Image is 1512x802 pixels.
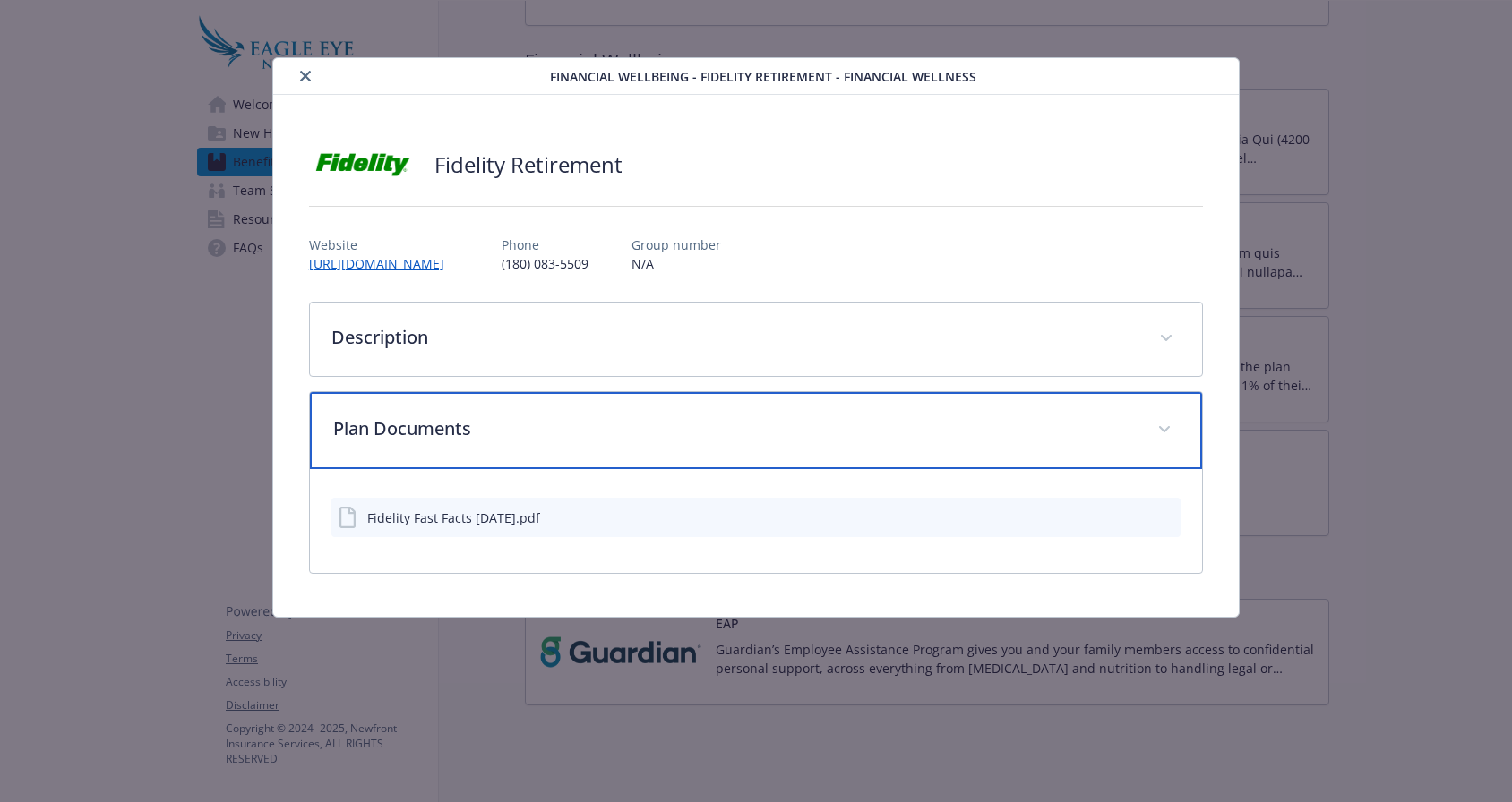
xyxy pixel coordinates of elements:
div: Fidelity Fast Facts [DATE].pdf [367,508,540,527]
button: download file [1129,508,1143,527]
span: Financial Wellbeing - Fidelity Retirement - Financial Wellness [550,67,976,86]
button: close [295,65,316,87]
p: Group number [631,235,721,254]
h2: Fidelity Retirement [434,149,623,180]
p: N/A [631,254,721,273]
div: details for plan Financial Wellbeing - Fidelity Retirement - Financial Wellness [151,57,1361,618]
a: [URL][DOMAIN_NAME] [309,255,459,272]
button: preview file [1157,508,1173,527]
p: Phone [502,235,588,254]
p: Description [331,324,1138,351]
div: Description [310,303,1202,376]
div: Plan Documents [310,469,1202,573]
p: (180) 083-5509 [502,254,588,273]
div: Plan Documents [310,392,1202,469]
p: Plan Documents [333,415,1136,442]
img: Fidelity Investments [309,138,417,192]
p: Website [309,235,459,254]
